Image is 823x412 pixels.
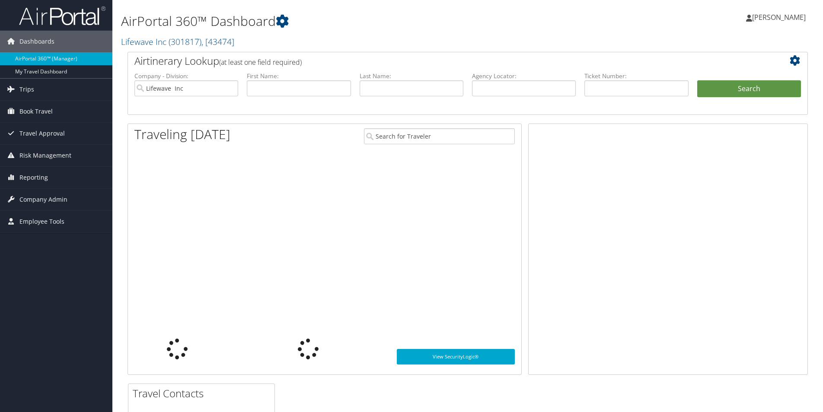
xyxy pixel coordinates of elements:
[364,128,515,144] input: Search for Traveler
[746,4,814,30] a: [PERSON_NAME]
[19,211,64,232] span: Employee Tools
[134,125,230,143] h1: Traveling [DATE]
[19,145,71,166] span: Risk Management
[19,123,65,144] span: Travel Approval
[121,12,583,30] h1: AirPortal 360™ Dashboard
[219,57,302,67] span: (at least one field required)
[397,349,515,364] a: View SecurityLogic®
[752,13,806,22] span: [PERSON_NAME]
[472,72,576,80] label: Agency Locator:
[584,72,688,80] label: Ticket Number:
[134,54,744,68] h2: Airtinerary Lookup
[360,72,463,80] label: Last Name:
[19,167,48,188] span: Reporting
[19,79,34,100] span: Trips
[19,31,54,52] span: Dashboards
[134,72,238,80] label: Company - Division:
[697,80,801,98] button: Search
[169,36,201,48] span: ( 301817 )
[19,6,105,26] img: airportal-logo.png
[19,101,53,122] span: Book Travel
[121,36,234,48] a: Lifewave Inc
[133,386,274,401] h2: Travel Contacts
[247,72,351,80] label: First Name:
[19,189,67,210] span: Company Admin
[201,36,234,48] span: , [ 43474 ]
